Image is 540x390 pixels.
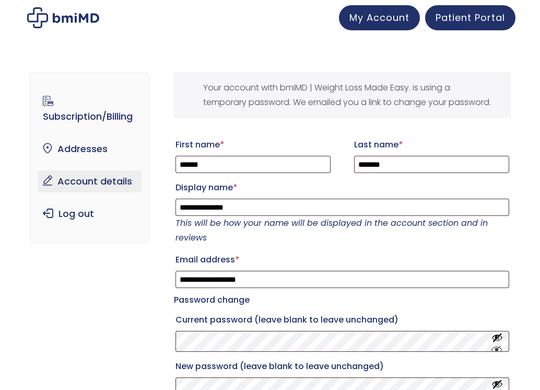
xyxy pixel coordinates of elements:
a: Log out [38,203,141,225]
legend: Password change [174,293,250,307]
span: My Account [349,11,409,24]
label: Display name [175,179,509,196]
nav: Account pages [29,72,149,244]
a: My Account [339,5,420,30]
label: First name [175,136,331,153]
label: Last name [354,136,509,153]
label: New password (leave blank to leave unchanged) [175,358,509,375]
em: This will be how your name will be displayed in the account section and in reviews [175,217,488,244]
button: Show password [491,332,503,351]
label: Current password (leave blank to leave unchanged) [175,312,509,328]
label: Email address [175,251,509,268]
a: Patient Portal [425,5,515,30]
img: My account [27,7,99,28]
div: Your account with bmiMD | Weight Loss Made Easy. is using a temporary password. We emailed you a ... [174,72,511,118]
a: Account details [38,170,141,192]
a: Subscription/Billing [38,91,141,128]
a: Addresses [38,138,141,160]
span: Patient Portal [436,11,505,24]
